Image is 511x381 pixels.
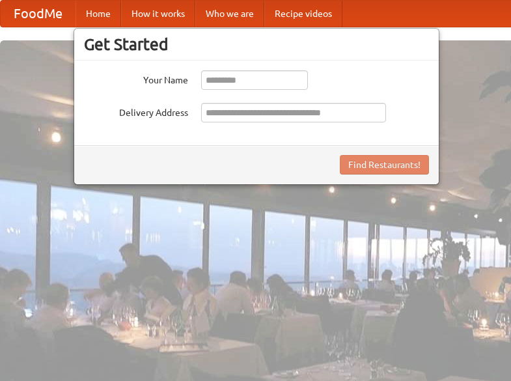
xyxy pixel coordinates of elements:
[76,1,121,27] a: Home
[121,1,195,27] a: How it works
[84,103,188,119] label: Delivery Address
[340,155,429,175] button: Find Restaurants!
[264,1,342,27] a: Recipe videos
[1,1,76,27] a: FoodMe
[195,1,264,27] a: Who we are
[84,70,188,87] label: Your Name
[84,35,429,54] h3: Get Started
